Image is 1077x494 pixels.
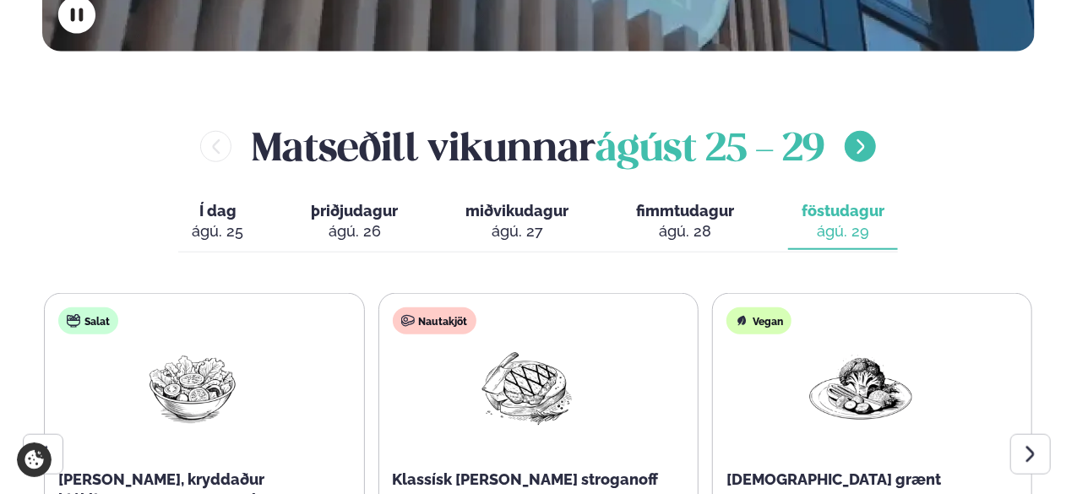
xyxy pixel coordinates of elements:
span: Í dag [192,201,243,221]
a: Cookie settings [17,442,52,477]
button: menu-btn-left [200,131,231,162]
img: beef.svg [401,314,415,328]
h2: Matseðill vikunnar [252,119,824,174]
div: ágú. 25 [192,221,243,242]
img: Beef-Meat.png [473,348,581,426]
span: miðvikudagur [465,202,568,220]
img: salad.svg [67,314,80,328]
div: Vegan [726,307,791,334]
button: þriðjudagur ágú. 26 [297,194,411,250]
div: ágú. 29 [802,221,884,242]
button: fimmtudagur ágú. 28 [623,194,748,250]
img: Vegan.png [807,348,915,426]
div: ágú. 27 [465,221,568,242]
span: fimmtudagur [636,202,734,220]
div: Nautakjöt [393,307,476,334]
img: Vegan.svg [735,314,748,328]
img: Salad.png [139,348,247,426]
button: miðvikudagur ágú. 27 [452,194,582,250]
span: Klassísk [PERSON_NAME] stroganoff [393,470,659,488]
button: Í dag ágú. 25 [178,194,257,250]
span: þriðjudagur [311,202,398,220]
button: menu-btn-right [845,131,876,162]
span: föstudagur [802,202,884,220]
button: föstudagur ágú. 29 [788,194,898,250]
div: Salat [58,307,118,334]
span: ágúst 25 - 29 [596,132,824,169]
div: ágú. 28 [636,221,734,242]
div: ágú. 26 [311,221,398,242]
